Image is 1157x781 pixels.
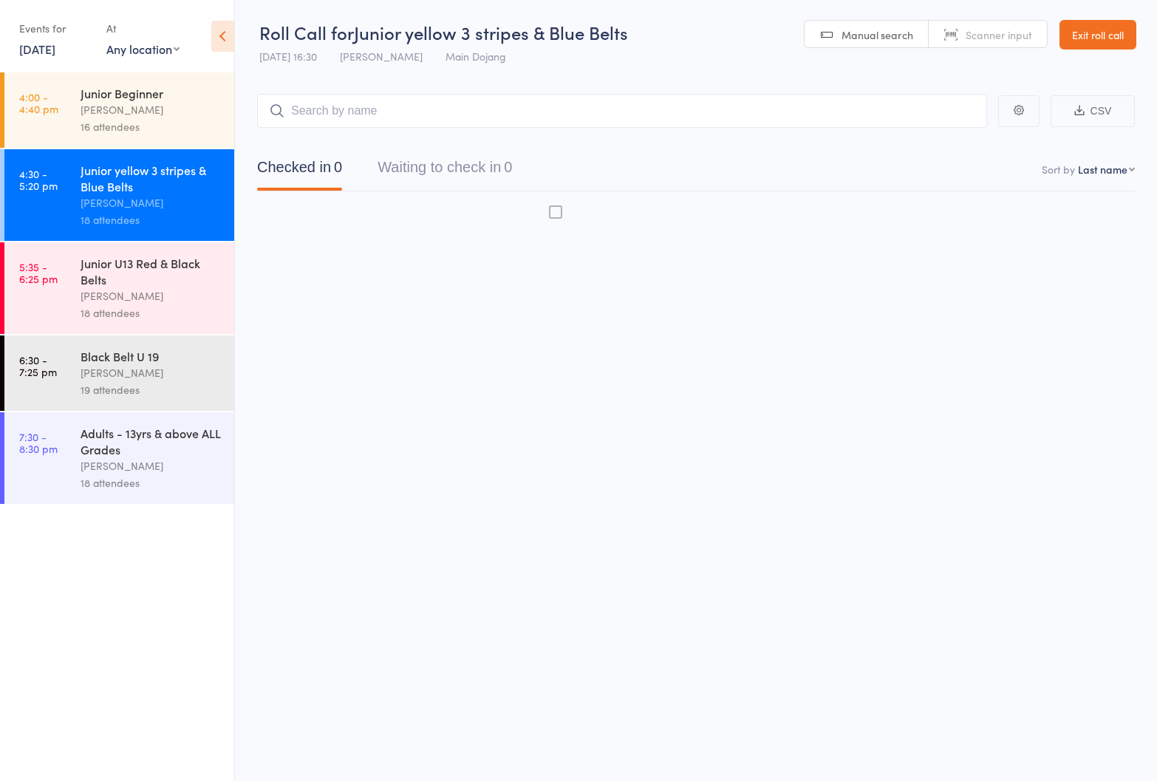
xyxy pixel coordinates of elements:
[81,304,222,321] div: 18 attendees
[81,364,222,381] div: [PERSON_NAME]
[19,168,58,191] time: 4:30 - 5:20 pm
[81,457,222,474] div: [PERSON_NAME]
[354,20,628,44] span: Junior yellow 3 stripes & Blue Belts
[81,381,222,398] div: 19 attendees
[1042,162,1075,177] label: Sort by
[4,149,234,241] a: 4:30 -5:20 pmJunior yellow 3 stripes & Blue Belts[PERSON_NAME]18 attendees
[257,94,987,128] input: Search by name
[81,162,222,194] div: Junior yellow 3 stripes & Blue Belts
[4,412,234,504] a: 7:30 -8:30 pmAdults - 13yrs & above ALL Grades[PERSON_NAME]18 attendees
[334,159,342,175] div: 0
[81,474,222,491] div: 18 attendees
[378,151,512,191] button: Waiting to check in0
[259,49,317,64] span: [DATE] 16:30
[504,159,512,175] div: 0
[19,261,58,284] time: 5:35 - 6:25 pm
[19,91,58,115] time: 4:00 - 4:40 pm
[1051,95,1135,127] button: CSV
[1059,20,1136,50] a: Exit roll call
[81,118,222,135] div: 16 attendees
[446,49,506,64] span: Main Dojang
[81,194,222,211] div: [PERSON_NAME]
[106,41,180,57] div: Any location
[81,287,222,304] div: [PERSON_NAME]
[842,27,913,42] span: Manual search
[81,255,222,287] div: Junior U13 Red & Black Belts
[81,101,222,118] div: [PERSON_NAME]
[81,425,222,457] div: Adults - 13yrs & above ALL Grades
[19,16,92,41] div: Events for
[19,354,57,378] time: 6:30 - 7:25 pm
[19,41,55,57] a: [DATE]
[19,431,58,454] time: 7:30 - 8:30 pm
[4,335,234,411] a: 6:30 -7:25 pmBlack Belt U 19[PERSON_NAME]19 attendees
[966,27,1032,42] span: Scanner input
[81,85,222,101] div: Junior Beginner
[81,348,222,364] div: Black Belt U 19
[259,20,354,44] span: Roll Call for
[106,16,180,41] div: At
[81,211,222,228] div: 18 attendees
[4,72,234,148] a: 4:00 -4:40 pmJunior Beginner[PERSON_NAME]16 attendees
[257,151,342,191] button: Checked in0
[1078,162,1127,177] div: Last name
[4,242,234,334] a: 5:35 -6:25 pmJunior U13 Red & Black Belts[PERSON_NAME]18 attendees
[340,49,423,64] span: [PERSON_NAME]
